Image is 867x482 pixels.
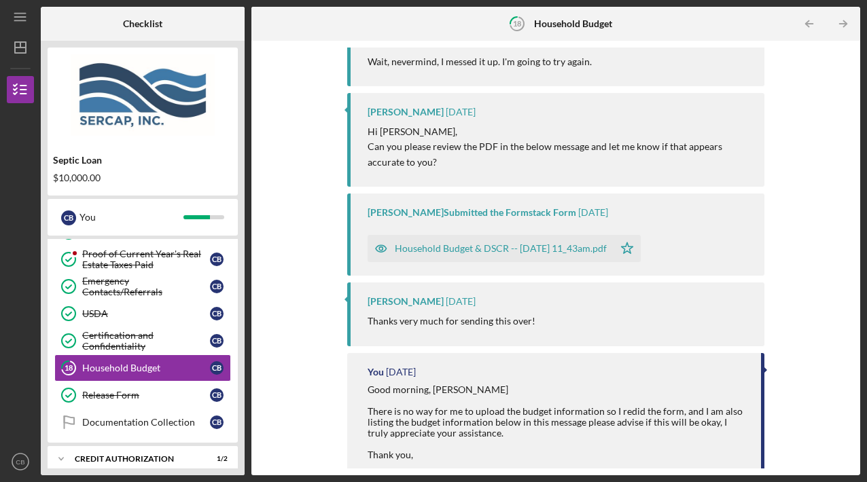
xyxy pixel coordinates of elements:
div: You [79,206,183,229]
div: C B [210,334,224,348]
div: Septic Loan [53,155,232,166]
tspan: 18 [65,364,73,373]
div: Release Form [82,390,210,401]
p: Wait, nevermind, I messed it up. I'm going to try again. [368,54,592,69]
p: Can you please review the PDF in the below message and let me know if that appears accurate to you? [368,139,750,170]
div: Household Budget & DSCR -- [DATE] 11_43am.pdf [395,243,607,254]
div: C B [210,361,224,375]
div: C B [210,253,224,266]
p: Hi [PERSON_NAME], [368,124,750,139]
b: Checklist [123,18,162,29]
div: C B [210,307,224,320]
a: Certification and ConfidentialityCB [54,327,231,354]
div: [PERSON_NAME] [368,107,444,117]
div: Proof of Current Year's Real Estate Taxes Paid [82,248,210,270]
a: Documentation CollectionCB [54,409,231,436]
img: Product logo [48,54,238,136]
div: Documentation Collection [82,417,210,428]
button: CB [7,448,34,475]
button: Household Budget & DSCR -- [DATE] 11_43am.pdf [368,235,641,262]
div: You [368,367,384,377]
b: Household Budget [534,18,612,29]
div: $10,000.00 [53,172,232,183]
a: 18Household BudgetCB [54,354,231,382]
div: C B [210,280,224,293]
p: Thanks very much for sending this over! [368,314,535,329]
div: C B [210,388,224,402]
div: USDA [82,308,210,319]
a: USDACB [54,300,231,327]
div: C B [210,415,224,429]
div: Emergency Contacts/Referrals [82,276,210,297]
a: Release FormCB [54,382,231,409]
div: Household Budget [82,363,210,373]
tspan: 18 [512,19,520,28]
time: 2025-09-18 15:29 [386,367,416,377]
text: CB [16,458,24,466]
div: [PERSON_NAME] Submitted the Formstack Form [368,207,576,218]
a: Proof of Current Year's Real Estate Taxes PaidCB [54,246,231,273]
div: CREDIT AUTHORIZATION [75,455,194,463]
div: C B [61,210,76,225]
div: [PERSON_NAME] [368,296,444,307]
time: 2025-09-18 15:43 [578,207,608,218]
time: 2025-09-18 15:43 [446,107,476,117]
a: Emergency Contacts/ReferralsCB [54,273,231,300]
div: Certification and Confidentiality [82,330,210,352]
div: 1 / 2 [203,455,228,463]
time: 2025-09-18 15:39 [446,296,476,307]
